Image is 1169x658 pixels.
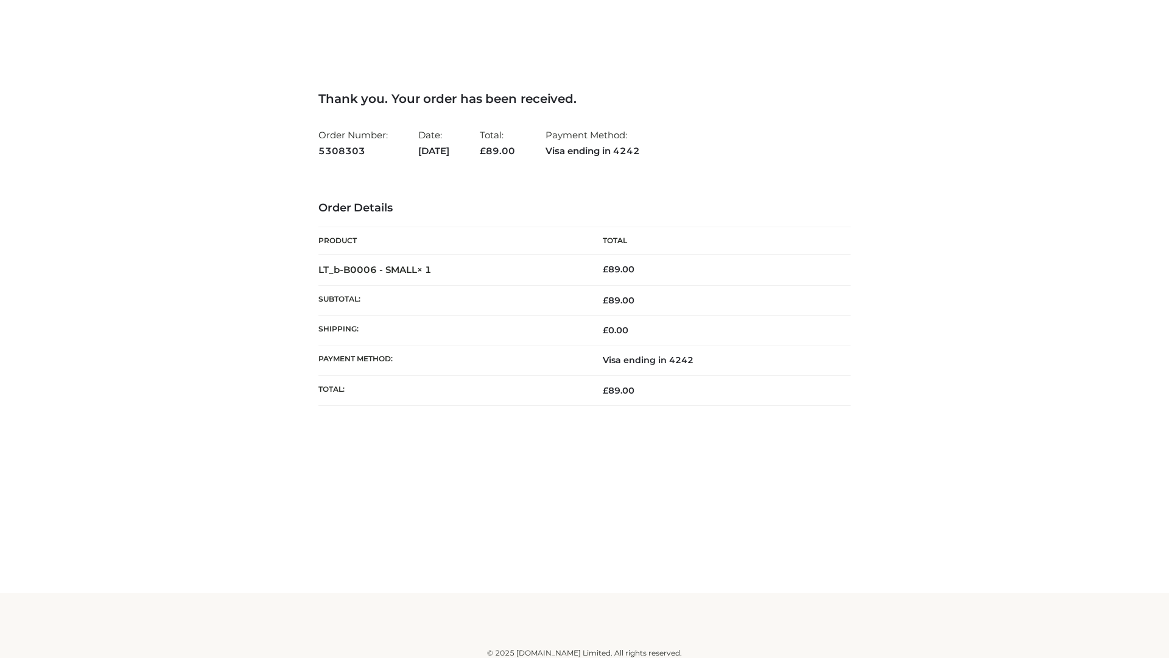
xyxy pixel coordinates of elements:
strong: LT_b-B0006 - SMALL [318,264,432,275]
li: Total: [480,124,515,161]
th: Product [318,227,584,255]
span: £ [603,295,608,306]
strong: × 1 [417,264,432,275]
th: Subtotal: [318,285,584,315]
li: Date: [418,124,449,161]
strong: [DATE] [418,143,449,159]
li: Order Number: [318,124,388,161]
h3: Order Details [318,202,851,215]
span: £ [480,145,486,157]
strong: Visa ending in 4242 [546,143,640,159]
span: £ [603,325,608,336]
span: £ [603,385,608,396]
h3: Thank you. Your order has been received. [318,91,851,106]
bdi: 0.00 [603,325,628,336]
th: Total [584,227,851,255]
li: Payment Method: [546,124,640,161]
th: Payment method: [318,345,584,375]
th: Shipping: [318,316,584,345]
span: 89.00 [603,295,634,306]
th: Total: [318,375,584,405]
span: £ [603,264,608,275]
span: 89.00 [480,145,515,157]
strong: 5308303 [318,143,388,159]
span: 89.00 [603,385,634,396]
td: Visa ending in 4242 [584,345,851,375]
bdi: 89.00 [603,264,634,275]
